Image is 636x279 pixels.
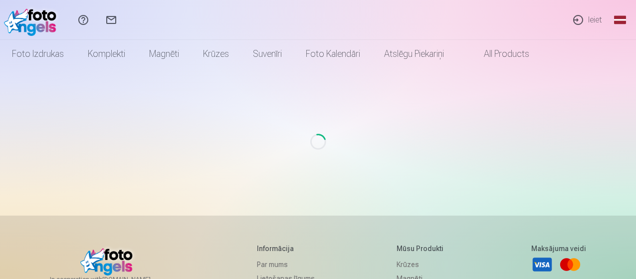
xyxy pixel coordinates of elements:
[456,40,541,68] a: All products
[4,4,61,36] img: /fa1
[191,40,241,68] a: Krūzes
[137,40,191,68] a: Magnēti
[531,254,553,276] a: Visa
[294,40,372,68] a: Foto kalendāri
[397,258,449,272] a: Krūzes
[531,244,586,254] h5: Maksājuma veidi
[257,244,315,254] h5: Informācija
[241,40,294,68] a: Suvenīri
[257,258,315,272] a: Par mums
[372,40,456,68] a: Atslēgu piekariņi
[76,40,137,68] a: Komplekti
[559,254,581,276] a: Mastercard
[397,244,449,254] h5: Mūsu produkti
